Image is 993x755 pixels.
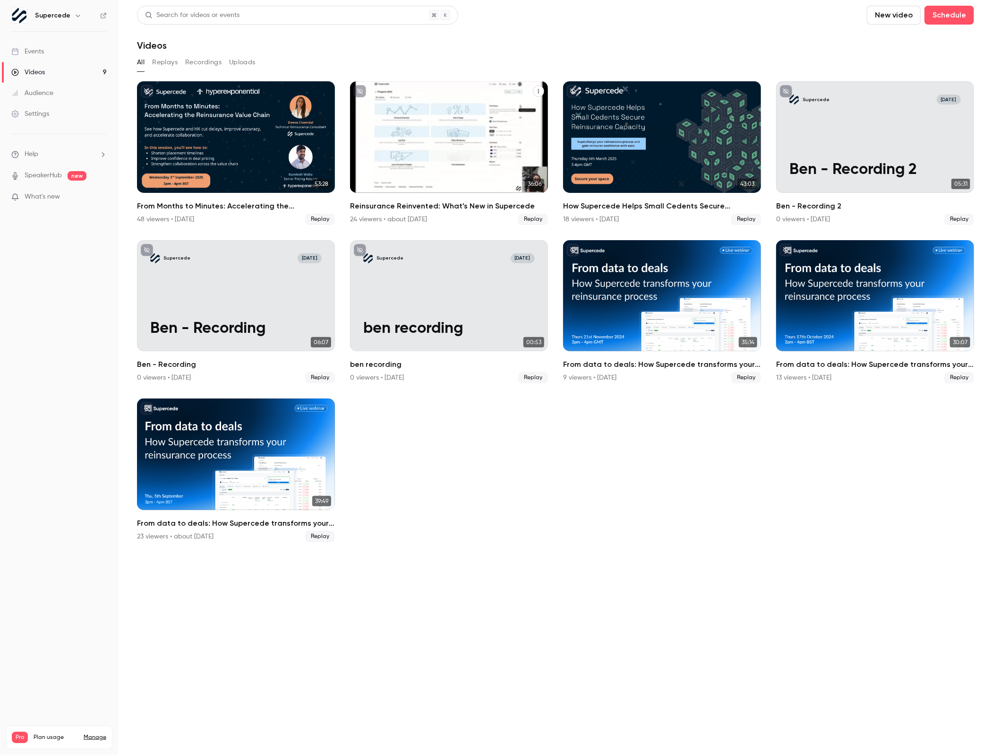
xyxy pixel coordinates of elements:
[937,95,961,104] span: [DATE]
[739,337,757,347] span: 35:14
[163,255,190,261] p: Supercede
[563,373,616,382] div: 9 viewers • [DATE]
[34,734,78,741] span: Plan usage
[137,399,335,542] li: From data to deals: How Supercede transforms your reinsurance process
[305,214,335,225] span: Replay
[731,214,761,225] span: Replay
[511,253,535,263] span: [DATE]
[951,179,970,189] span: 05:31
[312,179,331,189] span: 53:28
[776,200,974,212] h2: Ben - Recording 2
[35,11,70,20] h6: Supercede
[25,192,60,202] span: What's new
[137,215,194,224] div: 48 viewers • [DATE]
[11,149,107,159] li: help-dropdown-opener
[25,171,62,181] a: SpeakerHub
[350,215,427,224] div: 24 viewers • about [DATE]
[776,240,974,384] a: 30:07From data to deals: How Supercede transforms your reinsurance process13 viewers • [DATE]Replay
[563,81,761,225] li: How Supercede Helps Small Cedents Secure Reinsurance Capacity
[789,95,799,104] img: Ben - Recording 2
[563,200,761,212] h2: How Supercede Helps Small Cedents Secure Reinsurance Capacity
[567,85,579,97] button: unpublished
[137,240,335,384] a: Ben - RecordingSupercede[DATE]Ben - Recording06:07Ben - Recording0 viewers • [DATE]Replay
[229,55,256,70] button: Uploads
[867,6,921,25] button: New video
[137,518,335,529] h2: From data to deals: How Supercede transforms your reinsurance process
[145,10,240,20] div: Search for videos or events
[363,320,534,338] p: ben recording
[311,337,331,347] span: 06:07
[944,214,974,225] span: Replay
[137,399,335,542] a: 39:49From data to deals: How Supercede transforms your reinsurance process23 viewers • about [DAT...
[141,402,153,415] button: unpublished
[776,240,974,384] li: From data to deals: How Supercede transforms your reinsurance process
[137,359,335,370] h2: Ben - Recording
[363,253,373,263] img: ben recording
[137,373,191,382] div: 0 viewers • [DATE]
[150,253,160,263] img: Ben - Recording
[350,240,548,384] a: ben recording Supercede[DATE]ben recording00:53ben recording0 viewers • [DATE]Replay
[305,372,335,383] span: Replay
[137,40,167,51] h1: Videos
[141,85,153,97] button: unpublished
[563,240,761,384] a: 35:14From data to deals: How Supercede transforms your reinsurance process9 viewers • [DATE]Replay
[563,81,761,225] a: 43:03How Supercede Helps Small Cedents Secure Reinsurance Capacity18 viewers • [DATE]Replay
[137,6,974,749] section: Videos
[563,215,619,224] div: 18 viewers • [DATE]
[377,255,403,261] p: Supercede
[150,320,321,338] p: Ben - Recording
[350,200,548,212] h2: Reinsurance Reinvented: What’s New in Supercede
[350,373,404,382] div: 0 viewers • [DATE]
[137,55,145,70] button: All
[518,372,548,383] span: Replay
[776,81,974,225] li: Ben - Recording 2
[354,85,366,97] button: unpublished
[944,372,974,383] span: Replay
[298,253,322,263] span: [DATE]
[11,68,45,77] div: Videos
[95,193,107,201] iframe: Noticeable Trigger
[137,81,335,225] li: From Months to Minutes: Accelerating the Reinsurance Value Chain
[789,161,960,179] p: Ben - Recording 2
[350,81,548,225] li: Reinsurance Reinvented: What’s New in Supercede
[152,55,178,70] button: Replays
[137,532,214,541] div: 23 viewers • about [DATE]
[11,88,53,98] div: Audience
[776,373,831,382] div: 13 viewers • [DATE]
[780,85,792,97] button: unpublished
[312,496,331,506] span: 39:49
[185,55,222,70] button: Recordings
[25,149,38,159] span: Help
[776,81,974,225] a: Ben - Recording 2 Supercede[DATE]Ben - Recording 205:31Ben - Recording 20 viewers • [DATE]Replay
[12,732,28,743] span: Pro
[731,372,761,383] span: Replay
[12,8,27,23] img: Supercede
[567,244,579,256] button: unpublished
[137,81,335,225] a: 53:28From Months to Minutes: Accelerating the Reinsurance Value Chain48 viewers • [DATE]Replay
[305,531,335,542] span: Replay
[925,6,974,25] button: Schedule
[563,359,761,370] h2: From data to deals: How Supercede transforms your reinsurance process
[523,337,544,347] span: 00:53
[84,734,106,741] a: Manage
[950,337,970,347] span: 30:07
[780,244,792,256] button: unpublished
[137,81,974,542] ul: Videos
[776,215,830,224] div: 0 viewers • [DATE]
[11,47,44,56] div: Events
[776,359,974,370] h2: From data to deals: How Supercede transforms your reinsurance process
[350,81,548,225] a: 36:06Reinsurance Reinvented: What’s New in Supercede24 viewers • about [DATE]Replay
[137,240,335,384] li: Ben - Recording
[11,109,49,119] div: Settings
[563,240,761,384] li: From data to deals: How Supercede transforms your reinsurance process
[141,244,153,256] button: unpublished
[803,96,830,103] p: Supercede
[137,200,335,212] h2: From Months to Minutes: Accelerating the Reinsurance Value Chain
[525,179,544,189] span: 36:06
[350,359,548,370] h2: ben recording
[518,214,548,225] span: Replay
[350,240,548,384] li: ben recording
[737,179,757,189] span: 43:03
[354,244,366,256] button: unpublished
[68,171,86,181] span: new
